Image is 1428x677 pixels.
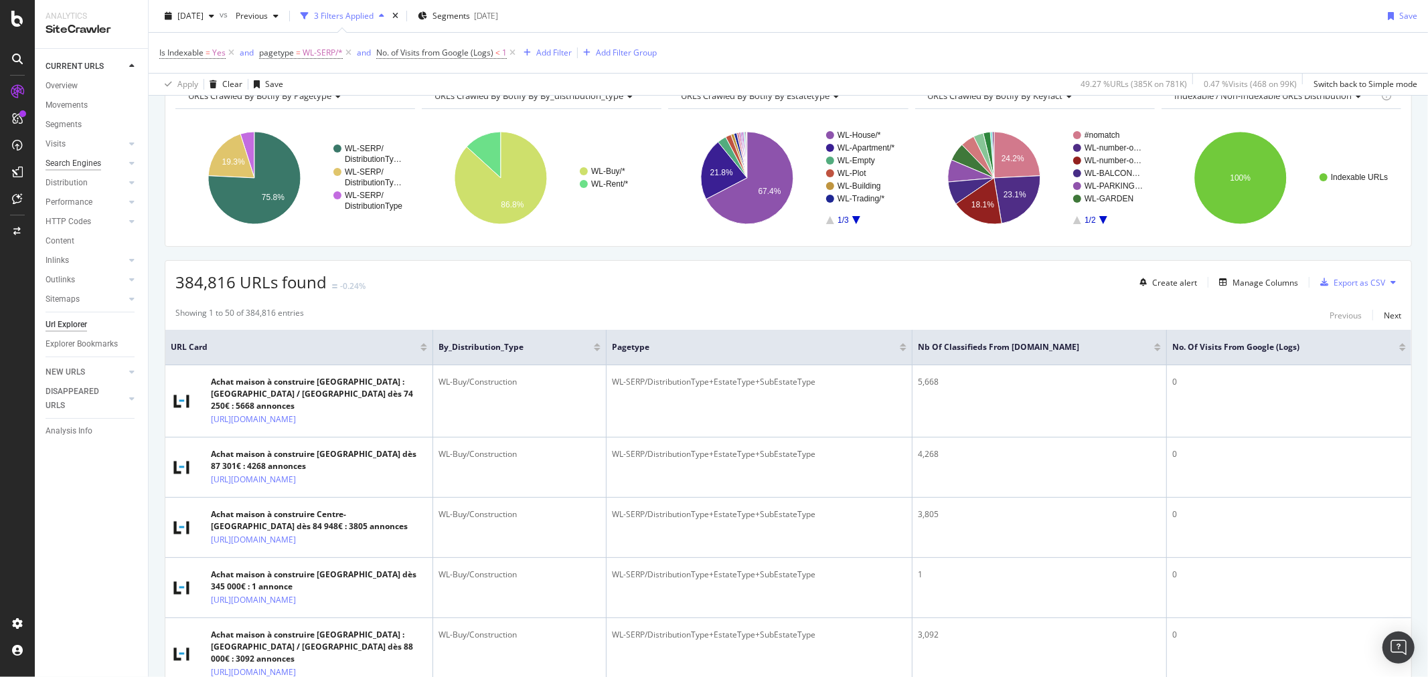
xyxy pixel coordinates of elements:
[1308,74,1417,95] button: Switch back to Simple mode
[46,273,75,287] div: Outlinks
[1085,156,1141,165] text: WL-number-o…
[918,376,1161,388] div: 5,668
[46,254,69,268] div: Inlinks
[710,168,733,177] text: 21.8%
[46,11,137,22] div: Analytics
[175,307,304,323] div: Showing 1 to 50 of 384,816 entries
[612,629,906,641] div: WL-SERP/DistributionType+EstateType+SubEstateType
[46,318,139,332] a: Url Explorer
[439,376,601,388] div: WL-Buy/Construction
[838,130,881,140] text: WL-House/*
[1314,78,1417,90] div: Switch back to Simple mode
[46,79,78,93] div: Overview
[918,508,1161,520] div: 3,805
[434,90,623,102] span: URLs Crawled By Botify By by_distribution_type
[1172,341,1379,353] span: No. of Visits from Google (Logs)
[211,533,296,547] a: [URL][DOMAIN_NAME]
[838,181,881,191] text: WL-Building
[46,254,125,268] a: Inlinks
[759,187,781,197] text: 67.4%
[1233,277,1298,288] div: Manage Columns
[46,195,125,209] a: Performance
[1085,215,1096,225] text: 1/2
[345,144,384,153] text: WL-SERP/
[46,137,125,151] a: Visits
[211,376,427,412] div: Achat maison à construire [GEOGRAPHIC_DATA] : [GEOGRAPHIC_DATA] / [GEOGRAPHIC_DATA] dès 74 250€ :...
[177,78,198,90] div: Apply
[211,508,427,533] div: Achat maison à construire Centre-[GEOGRAPHIC_DATA] dès 84 948€ : 3805 annonces
[46,365,85,379] div: NEW URLS
[211,448,427,472] div: Achat maison à construire [GEOGRAPHIC_DATA] dès 87 301€ : 4268 annonces
[345,167,384,177] text: WL-SERP/
[495,47,500,58] span: <
[204,74,242,95] button: Clear
[46,234,139,248] a: Content
[345,191,384,200] text: WL-SERP/
[1334,277,1385,288] div: Export as CSV
[918,448,1161,460] div: 4,268
[171,391,192,412] img: main image
[1085,181,1143,191] text: WL-PARKING…
[439,341,574,353] span: by_Distribution_Type
[46,98,139,112] a: Movements
[46,337,118,351] div: Explorer Bookmarks
[212,43,226,62] span: Yes
[46,365,125,379] a: NEW URLS
[159,74,198,95] button: Apply
[1330,310,1362,321] div: Previous
[668,120,908,236] div: A chart.
[46,60,125,74] a: CURRENT URLS
[612,376,906,388] div: WL-SERP/DistributionType+EstateType+SubEstateType
[222,78,242,90] div: Clear
[46,292,80,306] div: Sitemaps
[296,47,301,58] span: =
[1399,10,1417,21] div: Save
[171,341,417,353] span: URL Card
[171,577,192,599] img: main image
[314,10,374,21] div: 3 Filters Applied
[390,9,401,23] div: times
[1330,307,1362,323] button: Previous
[1172,448,1406,460] div: 0
[220,9,230,20] span: vs
[918,629,1161,641] div: 3,092
[211,569,427,593] div: Achat maison à construire [GEOGRAPHIC_DATA] dès 345 000€ : 1 annonce
[46,424,92,438] div: Analysis Info
[46,215,125,229] a: HTTP Codes
[46,424,139,438] a: Analysis Info
[262,193,285,202] text: 75.8%
[518,45,572,61] button: Add Filter
[502,43,507,62] span: 1
[46,98,88,112] div: Movements
[303,43,343,62] span: WL-SERP/*
[345,178,402,187] text: DistributionTy…
[46,292,125,306] a: Sitemaps
[188,90,331,102] span: URLs Crawled By Botify By pagetype
[46,118,139,132] a: Segments
[412,5,503,27] button: Segments[DATE]
[596,47,657,58] div: Add Filter Group
[211,593,296,607] a: [URL][DOMAIN_NAME]
[211,413,296,426] a: [URL][DOMAIN_NAME]
[222,157,245,167] text: 19.3%
[171,644,192,665] img: main image
[230,10,268,21] span: Previous
[1162,120,1401,236] div: A chart.
[259,47,294,58] span: pagetype
[971,200,994,209] text: 18.1%
[340,280,366,292] div: -0.24%
[1152,277,1197,288] div: Create alert
[501,200,524,209] text: 86.8%
[422,120,661,236] div: A chart.
[46,176,125,190] a: Distribution
[248,74,283,95] button: Save
[1382,632,1415,664] div: Open Intercom Messenger
[612,508,906,520] div: WL-SERP/DistributionType+EstateType+SubEstateType
[46,337,139,351] a: Explorer Bookmarks
[612,448,906,460] div: WL-SERP/DistributionType+EstateType+SubEstateType
[357,46,371,59] button: and
[474,10,498,21] div: [DATE]
[612,341,880,353] span: pagetype
[345,201,402,211] text: DistributionType
[1331,173,1388,182] text: Indexable URLs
